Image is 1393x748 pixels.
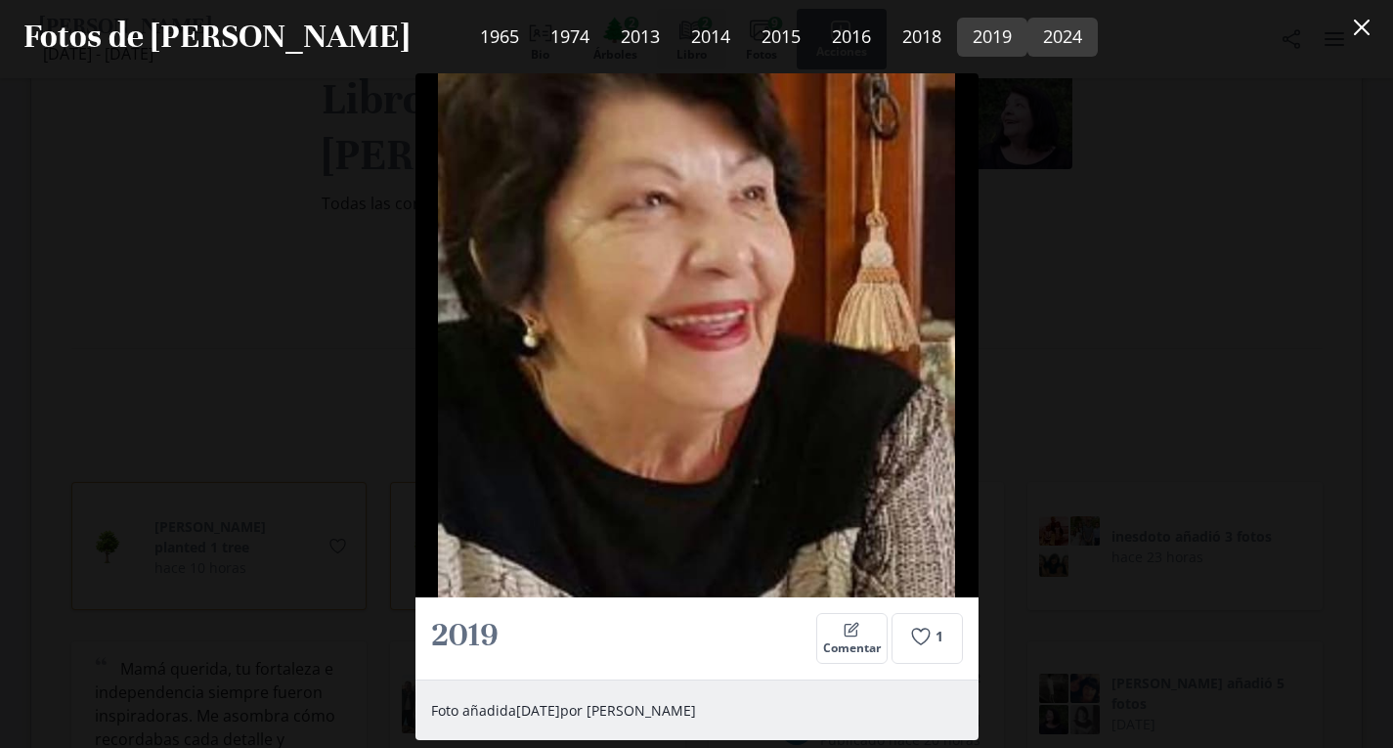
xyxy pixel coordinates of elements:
span: 1 [936,627,943,645]
h2: Fotos de [PERSON_NAME] [23,16,410,58]
span: 7 de octubre de 2025 [516,701,560,720]
a: 2013 [605,18,675,57]
a: 2015 [746,18,816,57]
button: Close [1342,8,1381,47]
a: 2024 [1027,18,1098,57]
a: 1974 [535,18,605,57]
span: Comentar [823,641,881,655]
a: 2019 [957,18,1027,57]
a: 2014 [675,18,746,57]
a: 2016 [816,18,887,57]
h2: 2019 [431,613,808,657]
p: Foto añadida por [PERSON_NAME] [431,700,943,721]
a: 2018 [887,18,957,57]
button: Comentar [816,613,888,664]
a: 1965 [464,18,535,57]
